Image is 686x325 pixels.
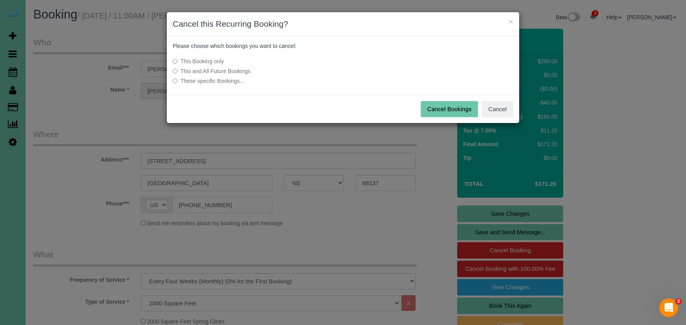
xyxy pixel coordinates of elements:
[173,59,177,64] input: This Booking only
[482,101,513,118] button: Cancel
[173,67,396,75] label: This and All Future Bookings
[173,69,177,73] input: This and All Future Bookings
[421,101,478,118] button: Cancel Bookings
[173,42,513,50] p: Please choose which bookings you want to cancel:
[509,17,513,26] button: ×
[659,298,678,317] iframe: Intercom live chat
[675,298,682,305] span: 2
[173,77,396,85] label: These specific Bookings...
[173,57,396,65] label: This Booking only
[173,18,513,30] h3: Cancel this Recurring Booking?
[173,79,177,83] input: These specific Bookings...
